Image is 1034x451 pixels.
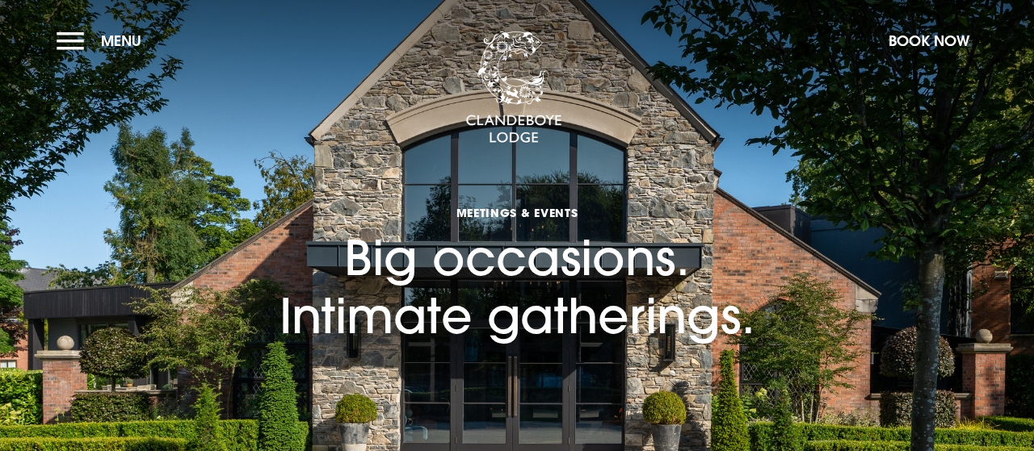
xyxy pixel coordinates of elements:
[465,31,562,144] img: Clandeboye Lodge
[57,23,149,58] button: Menu
[280,205,755,220] span: Meetings & Events
[881,23,977,58] button: Book Now
[101,31,141,50] span: Menu
[280,148,755,344] h1: Big occasions. Intimate gatherings.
